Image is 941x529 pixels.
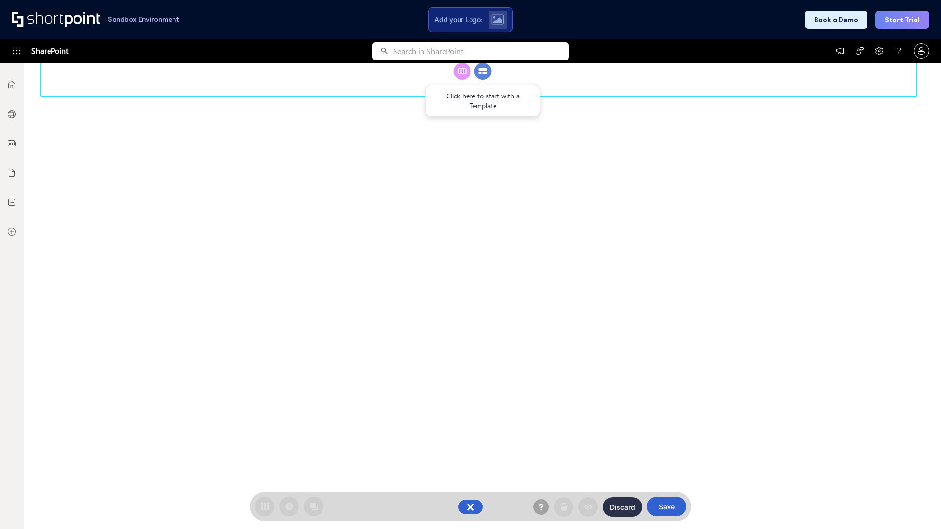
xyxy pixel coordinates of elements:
button: Save [647,497,686,516]
button: Book a Demo [805,11,867,29]
img: Upload logo [491,14,504,25]
input: Search in SharePoint [393,42,569,60]
h1: Sandbox Environment [108,17,179,22]
iframe: Chat Widget [892,482,941,529]
button: Start Trial [875,11,929,29]
span: SharePoint [31,39,68,63]
button: Discard [603,497,642,517]
span: Add your Logo: [434,15,482,24]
